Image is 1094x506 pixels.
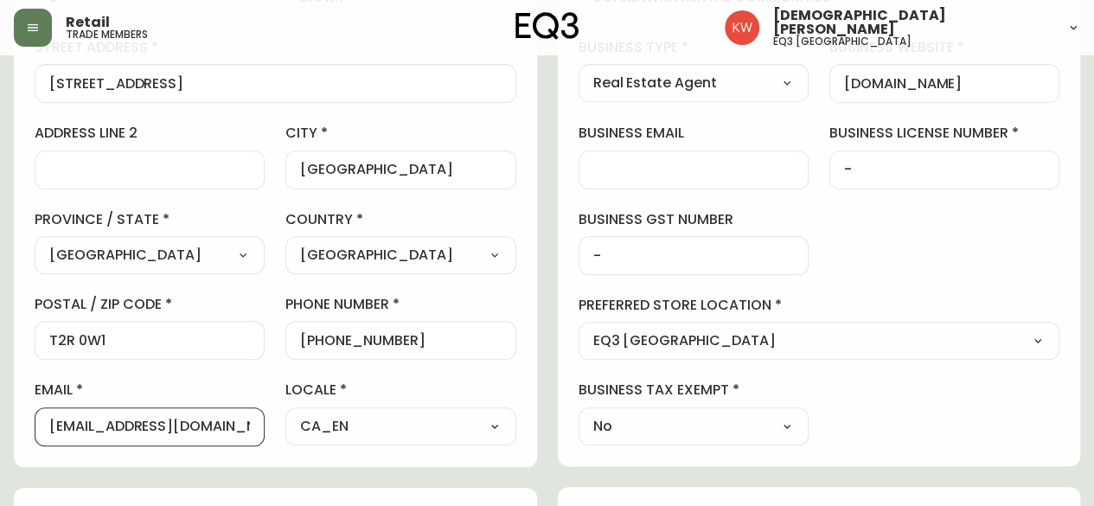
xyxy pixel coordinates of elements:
img: f33162b67396b0982c40ce2a87247151 [725,10,759,45]
label: email [35,381,265,400]
label: province / state [35,210,265,229]
h5: eq3 [GEOGRAPHIC_DATA] [773,36,912,47]
label: business tax exempt [579,381,809,400]
label: phone number [285,295,515,314]
h5: trade members [66,29,148,40]
label: postal / zip code [35,295,265,314]
label: business gst number [579,210,809,229]
label: locale [285,381,515,400]
label: city [285,124,515,143]
label: business license number [829,124,1059,143]
input: https://www.designshop.com [844,75,1045,92]
label: preferred store location [579,296,1060,315]
label: business email [579,124,809,143]
span: Retail [66,16,110,29]
label: country [285,210,515,229]
label: address line 2 [35,124,265,143]
span: [DEMOGRAPHIC_DATA][PERSON_NAME] [773,9,1052,36]
img: logo [515,12,579,40]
